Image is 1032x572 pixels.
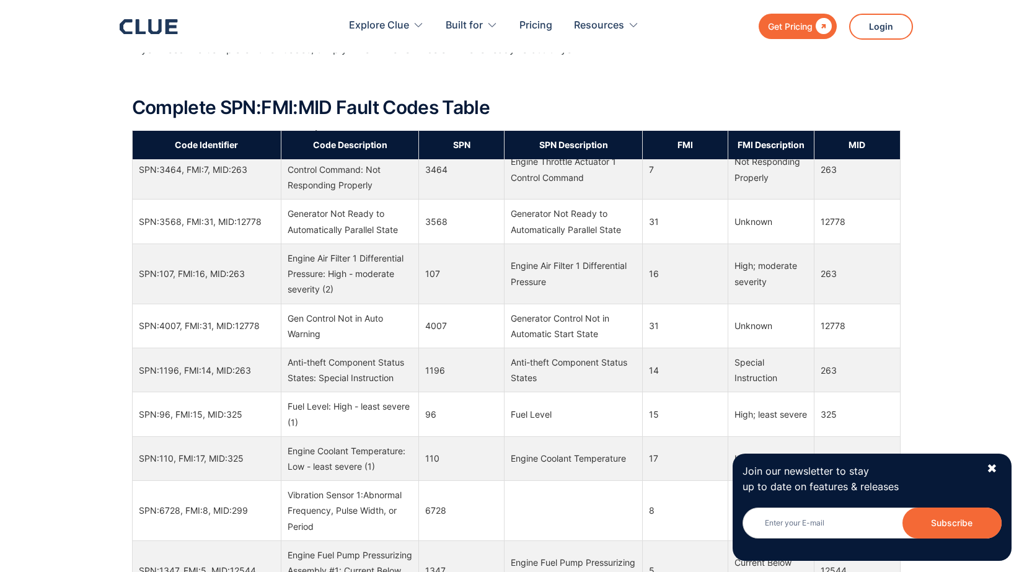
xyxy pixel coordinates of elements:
[728,436,814,480] td: Low; least severe
[814,392,900,436] td: 325
[814,130,900,159] th: MID
[132,69,901,85] p: ‍
[132,200,281,244] td: SPN:3568, FMI:31, MID:12778
[642,436,728,480] td: 17
[132,436,281,480] td: SPN:110, FMI:17, MID:325
[642,304,728,348] td: 31
[419,244,505,304] td: 107
[419,481,505,541] td: 6728
[281,130,418,159] th: Code Description
[768,19,813,34] div: Get Pricing
[419,392,505,436] td: 96
[511,206,635,237] div: Generator Not Ready to Automatically Parallel State
[519,6,552,45] a: Pricing
[446,6,483,45] div: Built for
[288,250,412,297] div: Engine Air Filter 1 Differential Pressure: High - moderate severity (2)
[419,348,505,392] td: 1196
[511,354,635,385] div: Anti-theft Component Status States
[511,310,635,341] div: Generator Control Not in Automatic Start State
[642,244,728,304] td: 16
[132,139,281,200] td: SPN:3464, FMI:7, MID:263
[349,6,409,45] div: Explore Clue
[132,244,281,304] td: SPN:107, FMI:16, MID:263
[288,354,412,385] div: Anti-theft Component Status States: Special Instruction
[642,348,728,392] td: 14
[743,508,1002,551] form: Newsletter
[574,6,639,45] div: Resources
[446,6,498,45] div: Built for
[813,19,832,34] div: 
[734,407,808,422] div: High; least severe
[734,354,808,385] div: Special Instruction
[743,508,1002,539] input: Enter your E-mail
[642,392,728,436] td: 15
[728,304,814,348] td: Unknown
[288,443,412,474] div: Engine Coolant Temperature: Low - least severe (1)
[814,244,900,304] td: 263
[642,200,728,244] td: 31
[987,461,997,477] div: ✖
[574,6,624,45] div: Resources
[743,464,976,495] p: Join our newsletter to stay up to date on features & releases
[902,508,1002,539] input: Subscribe
[728,200,814,244] td: Unknown
[132,97,901,118] h2: Complete SPN:FMI:MID Fault Codes Table
[642,139,728,200] td: 7
[132,304,281,348] td: SPN:4007, FMI:31, MID:12778
[759,14,837,39] a: Get Pricing
[849,14,913,40] a: Login
[511,258,635,289] div: Engine Air Filter 1 Differential Pressure
[288,206,412,237] div: Generator Not Ready to Automatically Parallel State
[511,451,635,466] div: Engine Coolant Temperature
[419,139,505,200] td: 3464
[288,398,412,429] div: Fuel Level: High - least severe (1)
[132,392,281,436] td: SPN:96, FMI:15, MID:325
[814,200,900,244] td: 12778
[814,348,900,392] td: 263
[814,436,900,480] td: 325
[288,146,412,193] div: Engine Throttle Actuator 1 Control Command: Not Responding Properly
[288,487,412,534] div: Vibration Sensor 1:Abnormal Frequency, Pulse Width, or Period
[642,481,728,541] td: 8
[728,130,814,159] th: FMI Description
[132,130,281,159] th: Code Identifier
[419,130,505,159] th: SPN
[419,436,505,480] td: 110
[814,304,900,348] td: 12778
[419,200,505,244] td: 3568
[505,392,642,436] td: Fuel Level
[132,481,281,541] td: SPN:6728, FMI:8, MID:299
[734,154,808,185] div: Not Responding Properly
[642,130,728,159] th: FMI
[132,348,281,392] td: SPN:1196, FMI:14, MID:263
[505,130,642,159] th: SPN Description
[419,304,505,348] td: 4007
[734,258,808,289] div: High; moderate severity
[288,310,412,341] div: Gen Control Not in Auto Warning
[349,6,424,45] div: Explore Clue
[814,139,900,200] td: 263
[511,154,635,185] div: Engine Throttle Actuator 1 Control Command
